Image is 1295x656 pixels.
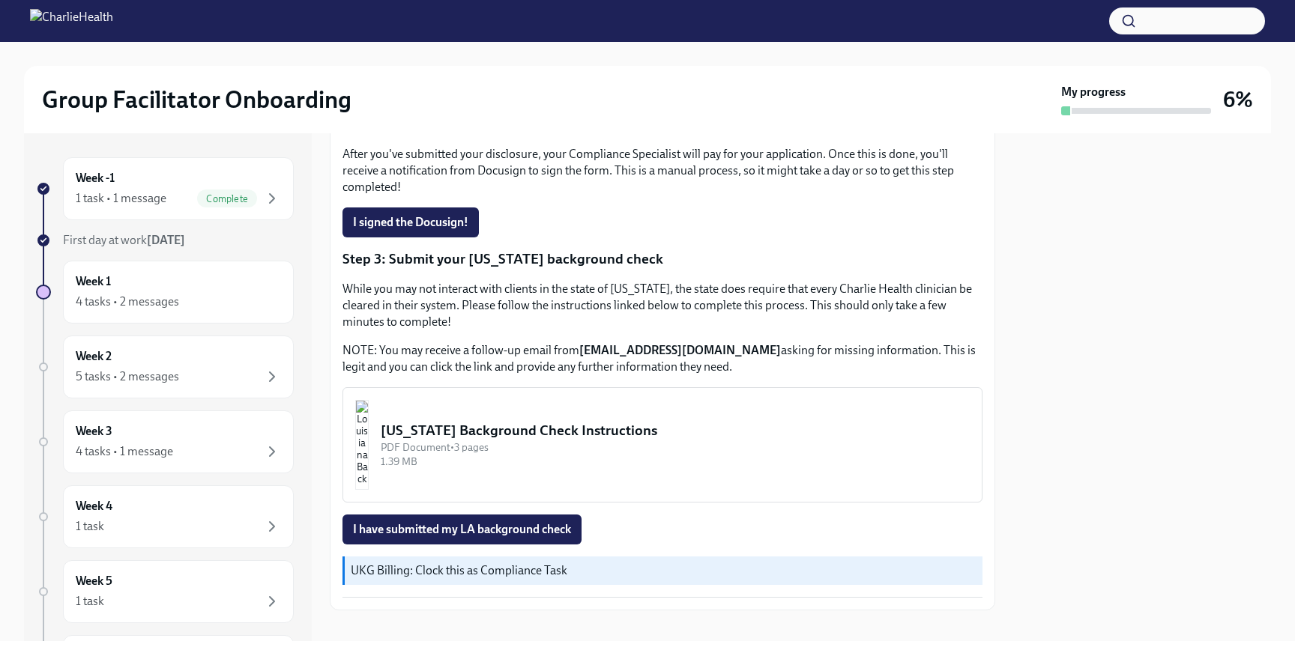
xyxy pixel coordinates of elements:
[342,387,982,502] button: [US_STATE] Background Check InstructionsPDF Document•3 pages1.39 MB
[36,410,294,473] a: Week 34 tasks • 1 message
[353,215,468,230] span: I signed the Docusign!
[76,348,112,365] h6: Week 2
[381,421,970,440] div: [US_STATE] Background Check Instructions
[36,157,294,220] a: Week -11 task • 1 messageComplete
[76,170,115,186] h6: Week -1
[36,485,294,548] a: Week 41 task
[76,593,104,610] div: 1 task
[197,193,257,204] span: Complete
[381,455,970,469] div: 1.39 MB
[342,207,479,237] button: I signed the Docusign!
[42,85,351,115] h2: Group Facilitator Onboarding
[76,294,179,310] div: 4 tasks • 2 messages
[342,342,982,375] p: NOTE: You may receive a follow-up email from asking for missing information. This is legit and yo...
[30,9,113,33] img: CharlieHealth
[36,560,294,623] a: Week 51 task
[147,233,185,247] strong: [DATE]
[36,335,294,398] a: Week 25 tasks • 2 messages
[381,440,970,455] div: PDF Document • 3 pages
[76,573,112,589] h6: Week 5
[351,562,976,579] p: UKG Billing: Clock this as Compliance Task
[36,261,294,324] a: Week 14 tasks • 2 messages
[353,522,571,537] span: I have submitted my LA background check
[76,190,166,207] div: 1 task • 1 message
[76,368,179,385] div: 5 tasks • 2 messages
[63,233,185,247] span: First day at work
[342,514,582,544] button: I have submitted my LA background check
[342,281,982,330] p: While you may not interact with clients in the state of [US_STATE], the state does require that e...
[342,249,982,269] p: Step 3: Submit your [US_STATE] background check
[76,443,173,460] div: 4 tasks • 1 message
[76,498,112,514] h6: Week 4
[36,232,294,249] a: First day at work[DATE]
[1223,86,1253,113] h3: 6%
[355,400,369,490] img: Louisiana Background Check Instructions
[76,273,111,290] h6: Week 1
[76,518,104,535] div: 1 task
[342,146,982,195] p: After you've submitted your disclosure, your Compliance Specialist will pay for your application....
[579,343,781,357] strong: [EMAIL_ADDRESS][DOMAIN_NAME]
[1061,84,1126,100] strong: My progress
[76,423,112,440] h6: Week 3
